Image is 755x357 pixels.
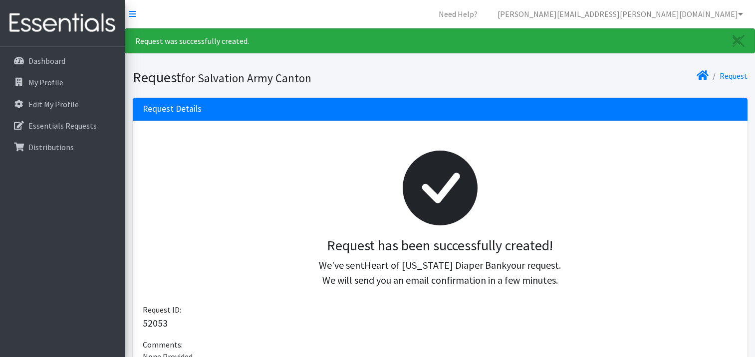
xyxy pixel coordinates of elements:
a: Essentials Requests [4,116,121,136]
p: Essentials Requests [28,121,97,131]
p: Dashboard [28,56,65,66]
span: Comments: [143,340,183,350]
a: Distributions [4,137,121,157]
p: 52053 [143,316,738,331]
a: Need Help? [431,4,486,24]
p: We've sent your request. We will send you an email confirmation in a few minutes. [151,258,730,288]
a: Dashboard [4,51,121,71]
small: for Salvation Army Canton [181,71,311,85]
h3: Request Details [143,104,202,114]
img: HumanEssentials [4,6,121,40]
div: Request was successfully created. [125,28,755,53]
a: [PERSON_NAME][EMAIL_ADDRESS][PERSON_NAME][DOMAIN_NAME] [490,4,751,24]
p: Edit My Profile [28,99,79,109]
p: Distributions [28,142,74,152]
h3: Request has been successfully created! [151,237,730,254]
a: Edit My Profile [4,94,121,114]
a: Request [720,71,748,81]
p: My Profile [28,77,63,87]
a: My Profile [4,72,121,92]
span: Request ID: [143,305,181,315]
span: Heart of [US_STATE] Diaper Bank [364,259,506,271]
a: Close [723,29,755,53]
h1: Request [133,69,437,86]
